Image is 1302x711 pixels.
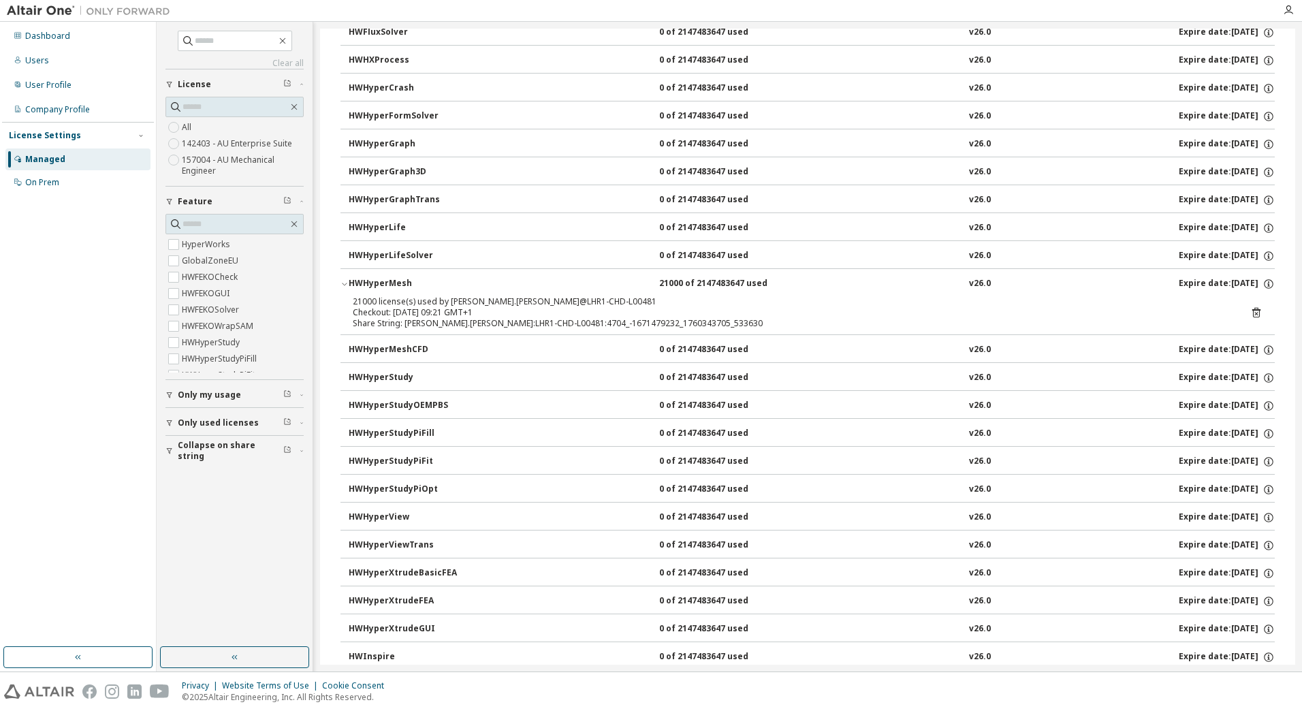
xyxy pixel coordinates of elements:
[182,351,259,367] label: HWHyperStudyPiFill
[25,55,49,66] div: Users
[1179,250,1275,262] div: Expire date: [DATE]
[349,138,471,151] div: HWHyperGraph
[1179,27,1275,39] div: Expire date: [DATE]
[969,372,991,384] div: v26.0
[349,391,1275,421] button: HWHyperStudyOEMPBS0 of 2147483647 usedv26.0Expire date:[DATE]
[182,334,242,351] label: HWHyperStudy
[349,82,471,95] div: HWHyperCrash
[969,82,991,95] div: v26.0
[969,166,991,178] div: v26.0
[353,307,1230,318] div: Checkout: [DATE] 09:21 GMT+1
[969,511,991,524] div: v26.0
[182,302,242,318] label: HWFEKOSolver
[25,154,65,165] div: Managed
[349,400,471,412] div: HWHyperStudyOEMPBS
[349,213,1275,243] button: HWHyperLife0 of 2147483647 usedv26.0Expire date:[DATE]
[1179,278,1275,290] div: Expire date: [DATE]
[25,104,90,115] div: Company Profile
[969,222,991,234] div: v26.0
[182,236,233,253] label: HyperWorks
[82,684,97,699] img: facebook.svg
[1179,651,1275,663] div: Expire date: [DATE]
[127,684,142,699] img: linkedin.svg
[659,27,782,39] div: 0 of 2147483647 used
[283,390,291,400] span: Clear filter
[349,511,471,524] div: HWHyperView
[1179,595,1275,607] div: Expire date: [DATE]
[222,680,322,691] div: Website Terms of Use
[1179,82,1275,95] div: Expire date: [DATE]
[349,614,1275,644] button: HWHyperXtrudeGUI0 of 2147483647 usedv26.0Expire date:[DATE]
[1179,400,1275,412] div: Expire date: [DATE]
[1179,222,1275,234] div: Expire date: [DATE]
[349,447,1275,477] button: HWHyperStudyPiFit0 of 2147483647 usedv26.0Expire date:[DATE]
[1179,567,1275,580] div: Expire date: [DATE]
[25,31,70,42] div: Dashboard
[349,241,1275,271] button: HWHyperLifeSolver0 of 2147483647 usedv26.0Expire date:[DATE]
[659,623,782,635] div: 0 of 2147483647 used
[182,285,232,302] label: HWFEKOGUI
[349,18,1275,48] button: HWFluxSolver0 of 2147483647 usedv26.0Expire date:[DATE]
[969,194,991,206] div: v26.0
[349,110,471,123] div: HWHyperFormSolver
[283,445,291,456] span: Clear filter
[349,27,471,39] div: HWFluxSolver
[1179,54,1275,67] div: Expire date: [DATE]
[969,567,991,580] div: v26.0
[182,680,222,691] div: Privacy
[353,296,1230,307] div: 21000 license(s) used by [PERSON_NAME].[PERSON_NAME]@LHR1-CHD-L00481
[659,511,782,524] div: 0 of 2147483647 used
[659,539,782,552] div: 0 of 2147483647 used
[165,69,304,99] button: License
[178,417,259,428] span: Only used licenses
[349,428,471,440] div: HWHyperStudyPiFill
[178,196,212,207] span: Feature
[969,400,991,412] div: v26.0
[659,110,782,123] div: 0 of 2147483647 used
[659,428,782,440] div: 0 of 2147483647 used
[283,79,291,90] span: Clear filter
[969,623,991,635] div: v26.0
[349,344,471,356] div: HWHyperMeshCFD
[659,484,782,496] div: 0 of 2147483647 used
[165,408,304,438] button: Only used licenses
[1179,194,1275,206] div: Expire date: [DATE]
[1179,511,1275,524] div: Expire date: [DATE]
[340,269,1275,299] button: HWHyperMesh21000 of 2147483647 usedv26.0Expire date:[DATE]
[182,136,295,152] label: 142403 - AU Enterprise Suite
[969,651,991,663] div: v26.0
[1179,456,1275,468] div: Expire date: [DATE]
[349,335,1275,365] button: HWHyperMeshCFD0 of 2147483647 usedv26.0Expire date:[DATE]
[349,642,1275,672] button: HWInspire0 of 2147483647 usedv26.0Expire date:[DATE]
[659,222,782,234] div: 0 of 2147483647 used
[349,54,471,67] div: HWHXProcess
[349,157,1275,187] button: HWHyperGraph3D0 of 2147483647 usedv26.0Expire date:[DATE]
[349,586,1275,616] button: HWHyperXtrudeFEA0 of 2147483647 usedv26.0Expire date:[DATE]
[165,380,304,410] button: Only my usage
[349,185,1275,215] button: HWHyperGraphTrans0 of 2147483647 usedv26.0Expire date:[DATE]
[322,680,392,691] div: Cookie Consent
[165,187,304,217] button: Feature
[4,684,74,699] img: altair_logo.svg
[283,196,291,207] span: Clear filter
[7,4,177,18] img: Altair One
[659,344,782,356] div: 0 of 2147483647 used
[1179,110,1275,123] div: Expire date: [DATE]
[349,595,471,607] div: HWHyperXtrudeFEA
[349,539,471,552] div: HWHyperViewTrans
[165,58,304,69] a: Clear all
[659,372,782,384] div: 0 of 2147483647 used
[349,166,471,178] div: HWHyperGraph3D
[1179,166,1275,178] div: Expire date: [DATE]
[182,119,194,136] label: All
[182,152,304,179] label: 157004 - AU Mechanical Engineer
[1179,372,1275,384] div: Expire date: [DATE]
[659,82,782,95] div: 0 of 2147483647 used
[182,318,256,334] label: HWFEKOWrapSAM
[349,567,471,580] div: HWHyperXtrudeBasicFEA
[349,372,471,384] div: HWHyperStudy
[969,456,991,468] div: v26.0
[349,129,1275,159] button: HWHyperGraph0 of 2147483647 usedv26.0Expire date:[DATE]
[178,79,211,90] span: License
[1179,484,1275,496] div: Expire date: [DATE]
